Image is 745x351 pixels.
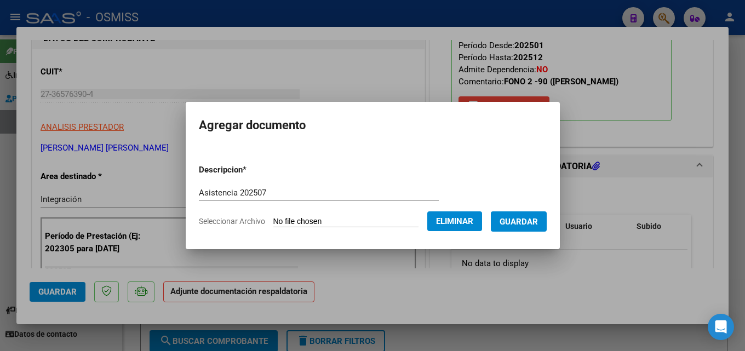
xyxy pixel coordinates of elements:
[199,164,303,176] p: Descripcion
[500,217,538,227] span: Guardar
[199,115,547,136] h2: Agregar documento
[708,314,734,340] div: Open Intercom Messenger
[436,216,473,226] span: Eliminar
[427,211,482,231] button: Eliminar
[491,211,547,232] button: Guardar
[199,217,265,226] span: Seleccionar Archivo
